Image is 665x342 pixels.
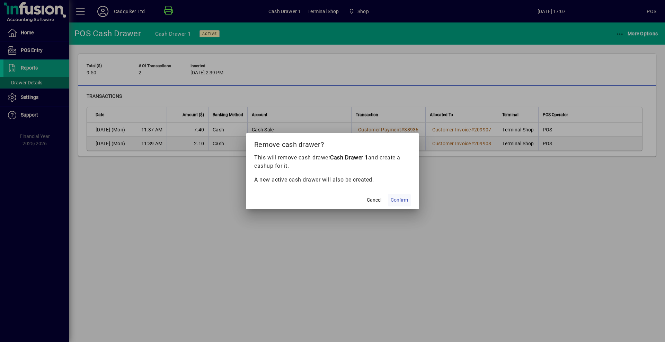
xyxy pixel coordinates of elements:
[330,154,368,161] b: Cash Drawer 1
[388,194,411,206] button: Confirm
[391,196,408,204] span: Confirm
[254,176,411,184] p: A new active cash drawer will also be created.
[367,196,381,204] span: Cancel
[246,133,419,153] h2: Remove cash drawer?
[363,194,385,206] button: Cancel
[254,154,411,170] p: This will remove cash drawer and create a cashup for it.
